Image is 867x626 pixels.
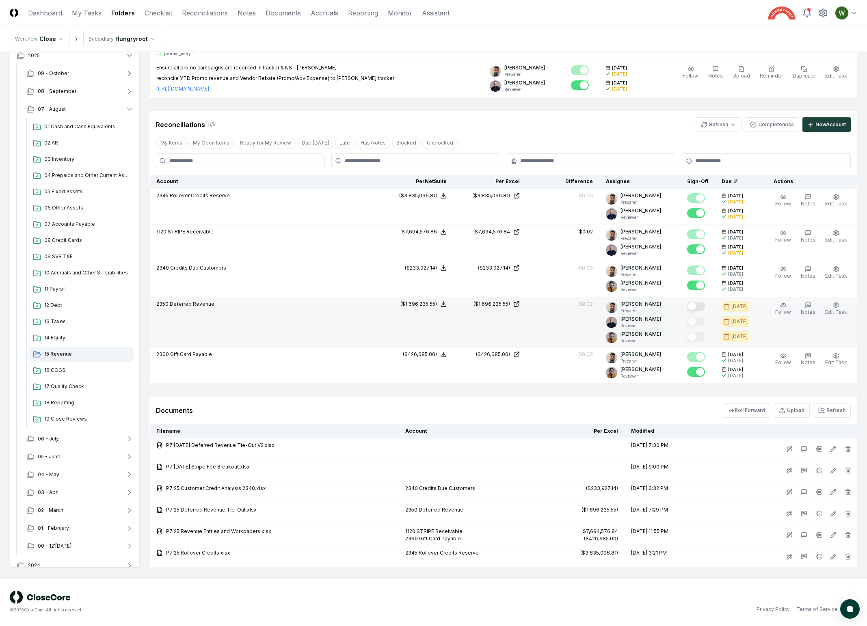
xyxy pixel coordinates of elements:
[731,303,748,310] div: [DATE]
[728,271,743,277] div: [DATE]
[625,481,713,503] td: [DATE] 3:32 PM
[422,8,450,18] a: Assistant
[621,338,661,344] p: Reviewer
[621,279,661,287] p: [PERSON_NAME]
[728,358,743,364] div: [DATE]
[388,8,412,18] a: Monitor
[687,367,705,377] button: Mark complete
[723,403,770,418] button: Roll Forward
[621,358,661,364] p: Preparer
[775,359,791,365] span: Follow
[297,137,333,149] button: Due Today
[799,351,817,368] button: Notes
[44,318,130,325] span: 13 Taxes
[460,228,520,235] a: $7,694,576.84
[399,424,551,438] th: Account
[10,9,18,17] img: Logo
[44,399,130,406] span: 18 Reporting
[815,121,846,128] div: New Account
[30,185,134,199] a: 05 Fixed Assets
[728,193,743,199] span: [DATE]
[453,175,526,189] th: Per Excel
[621,207,661,214] p: [PERSON_NAME]
[687,281,705,290] button: Mark complete
[460,300,520,308] a: ($1,696,235.55)
[156,192,169,199] span: 2345
[801,201,815,207] span: Notes
[728,235,743,241] div: [DATE]
[472,192,510,199] div: ($3,835,096.81)
[38,435,59,443] span: 06 - July
[621,228,661,235] p: [PERSON_NAME]
[30,201,134,216] a: 06 Other Assets
[30,266,134,281] a: 10 Accruals and Other ST Liabilities
[28,52,40,59] span: 2025
[774,264,793,281] button: Follow
[44,383,130,390] span: 17 Quality Check
[728,352,743,358] span: [DATE]
[38,106,66,113] span: 07 - August
[182,8,228,18] a: Reconciliations
[156,265,169,271] span: 2340
[551,424,625,438] th: Per Excel
[405,535,545,542] div: 2360 Gift Card Payable
[20,501,140,519] button: 02 - March
[606,332,617,343] img: ACg8ocIj8Ed1971QfF93IUVvJX6lPm3y0CRToLvfAg4p8TYQk6NAZIo=s96-c
[579,192,593,199] div: $0.00
[399,192,437,199] div: ($3,835,096.81)
[156,64,394,71] p: Ensure all promo campaigns are recorded in tracker & NS - [PERSON_NAME]
[687,317,705,326] button: Mark complete
[606,281,617,292] img: ACg8ocIj8Ed1971QfF93IUVvJX6lPm3y0CRToLvfAg4p8TYQk6NAZIo=s96-c
[757,606,790,613] a: Privacy Policy
[621,214,661,220] p: Reviewer
[20,448,140,466] button: 05 - June
[475,228,510,235] div: $7,694,576.84
[799,300,817,317] button: Notes
[111,8,135,18] a: Folders
[38,542,71,550] span: 00 - 12'[DATE]
[30,331,134,345] a: 14 Equity
[579,351,593,358] div: $0.00
[44,269,130,276] span: 10 Accruals and Other ST Liabilities
[621,264,661,272] p: [PERSON_NAME]
[606,208,617,220] img: ACg8ocLvq7MjQV6RZF1_Z8o96cGG_vCwfvrLdMx8PuJaibycWA8ZaAE=s96-c
[30,315,134,329] a: 13 Taxes
[793,73,815,79] span: Duplicate
[774,403,810,418] button: Upload
[621,272,661,278] p: Preparer
[168,229,214,235] span: STRIPE Receivable
[824,264,849,281] button: Edit Task
[606,244,617,256] img: ACg8ocLvq7MjQV6RZF1_Z8o96cGG_vCwfvrLdMx8PuJaibycWA8ZaAE=s96-c
[20,519,140,537] button: 01 - February
[402,228,437,235] div: $7,694,576.86
[400,300,447,308] button: ($1,696,235.55)
[621,373,661,379] p: Reviewer
[687,193,705,203] button: Mark complete
[621,287,661,293] p: Reviewer
[156,229,166,235] span: 1120
[156,485,392,492] a: P7'25 Customer Credit Analysis 2340.xlsx
[583,528,618,535] div: $7,694,576.84
[579,228,593,235] div: $0.02
[156,463,392,471] a: P7'[DATE] Stripe Fee Breakout.xlsx
[473,300,510,308] div: ($1,696,235.55)
[44,302,130,309] span: 12 Debt
[392,137,421,149] button: Blocked
[606,229,617,241] img: d09822cc-9b6d-4858-8d66-9570c114c672_214030b4-299a-48fd-ad93-fc7c7aef54c6.png
[606,266,617,277] img: d09822cc-9b6d-4858-8d66-9570c114c672_214030b4-299a-48fd-ad93-fc7c7aef54c6.png
[20,65,140,82] button: 09 - October
[582,506,618,514] div: ($1,696,235.55)
[44,188,130,195] span: 05 Fixed Assets
[170,301,214,307] span: Deferred Revenue
[621,323,661,329] p: Reviewer
[825,359,847,365] span: Edit Task
[460,264,520,272] a: ($233,927.14)
[44,123,130,130] span: 01 Cash and Cash Equivalents
[38,70,69,77] span: 09 - October
[460,351,520,358] a: ($426,685.00)
[10,65,140,557] div: 2025
[20,466,140,484] button: 04 - May
[30,120,134,134] a: 01 Cash and Cash Equivalents
[731,318,748,325] div: [DATE]
[156,137,187,149] button: My Items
